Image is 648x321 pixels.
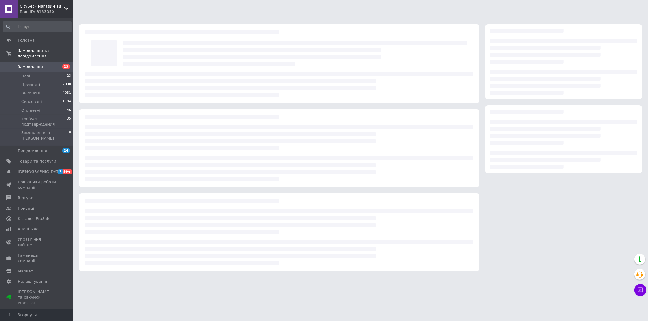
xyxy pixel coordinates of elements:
span: Виконані [21,90,40,96]
span: [PERSON_NAME] та рахунки [18,289,56,306]
span: Повідомлення [18,148,47,154]
span: Аналітика [18,226,39,232]
span: Замовлення з [PERSON_NAME] [21,130,69,141]
span: 99+ [63,169,73,174]
span: Скасовані [21,99,42,104]
span: CitySet - магазин вимірювальної техніки [20,4,65,9]
span: Оплачені [21,108,40,113]
span: 7 [58,169,63,174]
span: Управління сайтом [18,237,56,248]
span: Налаштування [18,279,49,284]
span: Нові [21,73,30,79]
span: Маркет [18,269,33,274]
span: Каталог ProSale [18,216,50,221]
span: Головна [18,38,35,43]
span: 23 [67,73,71,79]
span: требует подтверждения [21,116,67,127]
div: Ваш ID: 3133050 [20,9,73,15]
span: 23 [62,64,70,69]
span: Замовлення [18,64,43,69]
button: Чат з покупцем [634,284,646,296]
span: Показники роботи компанії [18,179,56,190]
span: Покупці [18,206,34,211]
span: 35 [67,116,71,127]
span: Прийняті [21,82,40,87]
span: 24 [62,148,70,153]
div: Prom топ [18,300,56,306]
span: Товари та послуги [18,159,56,164]
span: [DEMOGRAPHIC_DATA] [18,169,63,174]
span: 1184 [63,99,71,104]
span: 4031 [63,90,71,96]
span: 46 [67,108,71,113]
input: Пошук [3,21,72,32]
span: Гаманець компанії [18,253,56,264]
span: 2008 [63,82,71,87]
span: Відгуки [18,195,33,201]
span: Замовлення та повідомлення [18,48,73,59]
span: 0 [69,130,71,141]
